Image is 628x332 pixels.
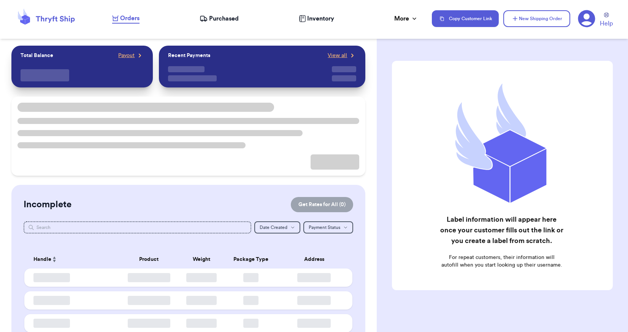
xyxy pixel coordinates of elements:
[120,14,140,23] span: Orders
[21,52,53,59] p: Total Balance
[503,10,570,27] button: New Shipping Order
[299,14,334,23] a: Inventory
[200,14,239,23] a: Purchased
[280,250,352,268] th: Address
[118,52,135,59] span: Payout
[439,254,564,269] p: For repeat customers, their information will autofill when you start looking up their username.
[209,14,239,23] span: Purchased
[328,52,356,59] a: View all
[291,197,353,212] button: Get Rates for All (0)
[51,255,57,264] button: Sort ascending
[307,14,334,23] span: Inventory
[394,14,418,23] div: More
[112,14,140,24] a: Orders
[600,19,613,28] span: Help
[600,13,613,28] a: Help
[221,250,280,268] th: Package Type
[309,225,340,230] span: Payment Status
[182,250,221,268] th: Weight
[303,221,353,234] button: Payment Status
[33,256,51,264] span: Handle
[24,221,252,234] input: Search
[118,52,144,59] a: Payout
[24,199,71,211] h2: Incomplete
[168,52,210,59] p: Recent Payments
[439,214,564,246] h2: Label information will appear here once your customer fills out the link or you create a label fr...
[254,221,300,234] button: Date Created
[116,250,182,268] th: Product
[432,10,499,27] button: Copy Customer Link
[260,225,287,230] span: Date Created
[328,52,347,59] span: View all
